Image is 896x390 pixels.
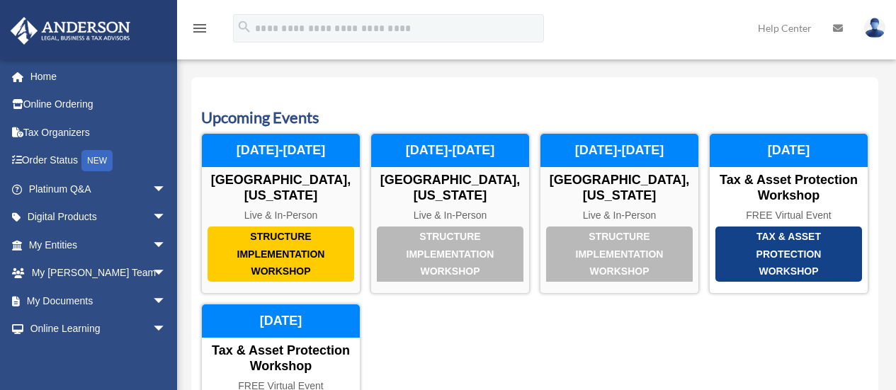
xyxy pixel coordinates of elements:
a: Tax & Asset Protection Workshop Tax & Asset Protection Workshop FREE Virtual Event [DATE] [709,133,868,294]
span: arrow_drop_down [152,203,181,232]
i: menu [191,20,208,37]
a: menu [191,25,208,37]
div: [DATE] [202,304,360,338]
a: Digital Productsarrow_drop_down [10,203,188,231]
a: Tax Organizers [10,118,188,147]
a: My [PERSON_NAME] Teamarrow_drop_down [10,259,188,287]
div: [GEOGRAPHIC_DATA], [US_STATE] [371,173,529,203]
img: User Pic [864,18,885,38]
div: Structure Implementation Workshop [208,226,354,282]
span: arrow_drop_down [152,259,181,288]
div: Live & In-Person [371,210,529,222]
span: arrow_drop_down [152,231,181,260]
div: [DATE]-[DATE] [202,134,360,168]
i: search [237,19,252,35]
div: Live & In-Person [540,210,698,222]
div: [GEOGRAPHIC_DATA], [US_STATE] [202,173,360,203]
a: My Entitiesarrow_drop_down [10,231,188,259]
a: Platinum Q&Aarrow_drop_down [10,175,188,203]
span: arrow_drop_down [152,175,181,204]
h3: Upcoming Events [201,107,868,129]
span: arrow_drop_down [152,287,181,316]
div: Structure Implementation Workshop [377,226,523,282]
div: Tax & Asset Protection Workshop [710,173,868,203]
div: Live & In-Person [202,210,360,222]
a: Online Ordering [10,91,188,119]
a: My Documentsarrow_drop_down [10,287,188,315]
a: Online Learningarrow_drop_down [10,315,188,343]
span: arrow_drop_down [152,315,181,344]
a: Structure Implementation Workshop [GEOGRAPHIC_DATA], [US_STATE] Live & In-Person [DATE]-[DATE] [370,133,530,294]
div: NEW [81,150,113,171]
a: Order StatusNEW [10,147,188,176]
div: Structure Implementation Workshop [546,226,693,282]
a: Home [10,62,188,91]
div: Tax & Asset Protection Workshop [715,226,862,282]
div: Tax & Asset Protection Workshop [202,343,360,374]
img: Anderson Advisors Platinum Portal [6,17,135,45]
a: Structure Implementation Workshop [GEOGRAPHIC_DATA], [US_STATE] Live & In-Person [DATE]-[DATE] [540,133,699,294]
div: [DATE]-[DATE] [371,134,529,168]
a: Structure Implementation Workshop [GEOGRAPHIC_DATA], [US_STATE] Live & In-Person [DATE]-[DATE] [201,133,361,294]
div: [DATE] [710,134,868,168]
div: [DATE]-[DATE] [540,134,698,168]
div: [GEOGRAPHIC_DATA], [US_STATE] [540,173,698,203]
div: FREE Virtual Event [710,210,868,222]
